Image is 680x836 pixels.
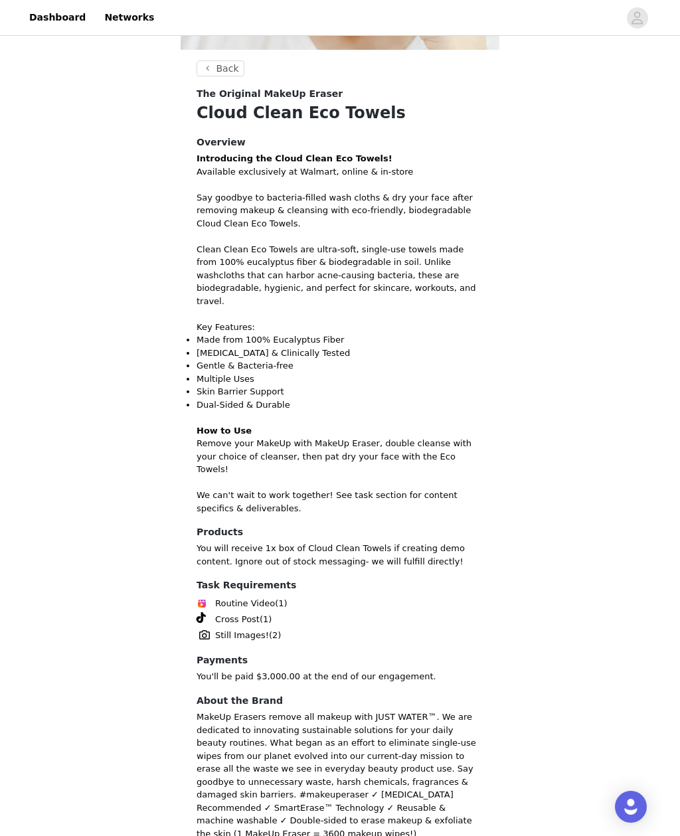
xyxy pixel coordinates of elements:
[197,244,476,306] span: Clean Clean Eco Towels are ultra-soft, single-use towels made from 100% eucalyptus fiber & biodeg...
[197,670,483,683] p: You'll be paid $3,000.00 at the end of our engagement.
[197,598,207,609] img: Instagram Reels Icon
[197,167,413,177] span: Available exclusively at Walmart, online & in-store
[197,153,392,163] span: Introducing the Cloud Clean Eco Towels!
[21,3,94,33] a: Dashboard
[197,490,458,513] span: We can't wait to work together! See task section for content specifics & deliverables.
[197,87,343,101] span: The Original MakeUp Eraser
[631,7,643,29] div: avatar
[197,694,483,708] h4: About the Brand
[197,400,290,410] span: Dual-Sided & Durable
[197,525,483,539] h4: Products
[197,60,244,76] button: Back
[197,335,344,345] span: Made from 100% Eucalyptus Fiber
[197,438,471,474] span: Remove your MakeUp with MakeUp Eraser, double cleanse with your choice of cleanser, then pat dry ...
[197,426,252,436] span: How to Use
[197,542,483,568] p: You will receive 1x box of Cloud Clean Towels if creating demo content. Ignore out of stock messa...
[215,629,269,642] span: Still Images!
[197,135,483,149] h4: Overview
[197,653,483,667] h4: Payments
[197,348,350,358] span: [MEDICAL_DATA] & Clinically Tested
[197,322,255,332] span: Key Features:
[197,578,483,592] h4: Task Requirements
[269,629,281,642] span: (2)
[615,791,647,823] div: Open Intercom Messenger
[275,597,287,610] span: (1)
[197,386,284,396] span: Skin Barrier Support
[215,613,260,626] span: Cross Post
[197,101,483,125] h1: Cloud Clean Eco Towels
[96,3,162,33] a: Networks
[197,193,473,228] span: Say goodbye to bacteria-filled wash cloths & dry your face after removing makeup & cleansing with...
[260,613,272,626] span: (1)
[197,361,294,371] span: Gentle & Bacteria-free
[215,597,275,610] span: Routine Video
[197,374,254,384] span: Multiple Uses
